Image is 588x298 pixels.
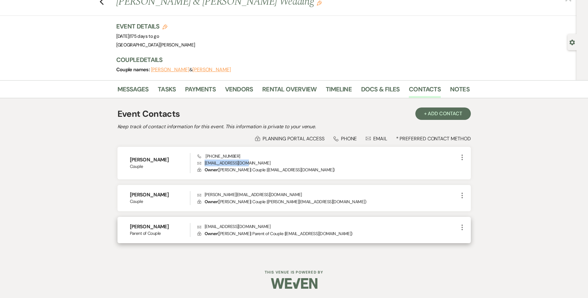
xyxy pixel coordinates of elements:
span: Couple [130,163,190,170]
span: & [151,67,231,73]
span: 175 days to go [130,33,159,39]
a: Messages [117,84,149,98]
p: ( [PERSON_NAME] | Parent of Couple | [EMAIL_ADDRESS][DOMAIN_NAME] ) [197,230,458,237]
h6: [PERSON_NAME] [130,156,190,163]
a: Timeline [326,84,352,98]
a: Docs & Files [361,84,400,98]
span: [GEOGRAPHIC_DATA][PERSON_NAME] [116,42,195,48]
img: Weven Logo [271,273,317,294]
a: Contacts [409,84,441,98]
p: [PERSON_NAME][EMAIL_ADDRESS][DOMAIN_NAME] [197,191,458,198]
a: Tasks [158,84,176,98]
div: * Preferred Contact Method [117,135,471,142]
p: ( [PERSON_NAME] | Couple | [PERSON_NAME][EMAIL_ADDRESS][DOMAIN_NAME] ) [197,198,458,205]
span: [DATE] [116,33,159,39]
span: Owner [205,199,218,204]
h6: [PERSON_NAME] [130,223,190,230]
h2: Keep track of contact information for this event. This information is private to your venue. [117,123,471,130]
span: Parent of Couple [130,230,190,237]
button: Open lead details [569,39,575,45]
button: [PERSON_NAME] [192,67,231,72]
span: Owner [205,231,218,236]
a: Payments [185,84,216,98]
a: Vendors [225,84,253,98]
a: Notes [450,84,470,98]
h3: Event Details [116,22,195,31]
p: ( [PERSON_NAME] | Couple | [EMAIL_ADDRESS][DOMAIN_NAME] ) [197,166,458,173]
div: Phone [334,135,357,142]
span: Couple [130,198,190,205]
span: | [129,33,159,39]
h1: Event Contacts [117,107,180,121]
p: [EMAIL_ADDRESS][DOMAIN_NAME] [197,223,458,230]
div: Email [366,135,387,142]
button: [PERSON_NAME] [151,67,189,72]
a: Rental Overview [262,84,316,98]
p: [EMAIL_ADDRESS][DOMAIN_NAME] [197,160,458,166]
h3: Couple Details [116,55,463,64]
h6: [PERSON_NAME] [130,191,190,198]
div: Planning Portal Access [255,135,325,142]
span: [PHONE_NUMBER] [197,153,240,159]
span: Owner [205,167,218,173]
span: Couple names: [116,66,151,73]
button: + Add Contact [415,107,471,120]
